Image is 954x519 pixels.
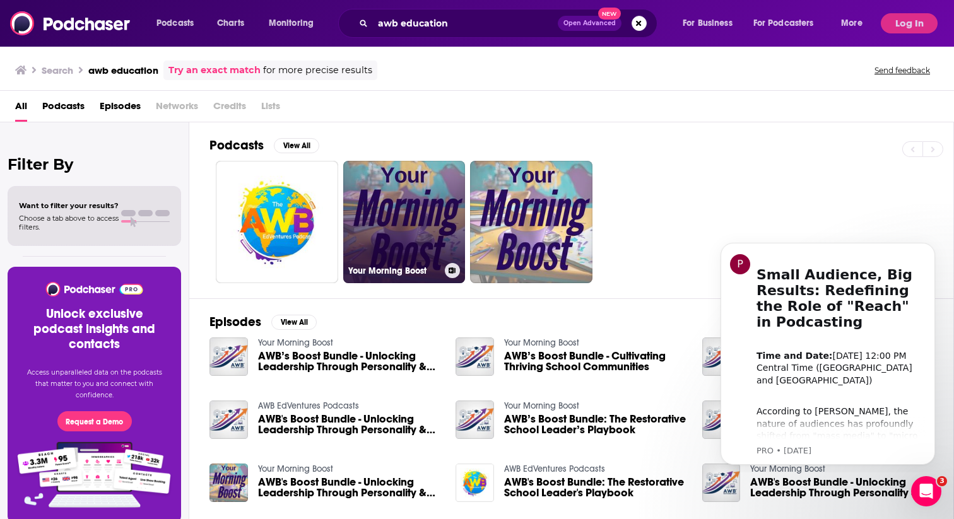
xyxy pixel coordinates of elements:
[209,464,248,502] img: AWB's Boost Bundle - Unlocking Leadership Through Personality & Cultural Fit
[19,201,119,210] span: Want to filter your results?
[217,15,244,32] span: Charts
[88,64,158,76] h3: awb education
[23,367,166,401] p: Access unparalleled data on the podcasts that matter to you and connect with confidence.
[504,337,579,348] a: Your Morning Boost
[753,15,814,32] span: For Podcasters
[57,411,132,431] button: Request a Demo
[260,13,330,33] button: open menu
[683,15,733,32] span: For Business
[745,13,832,33] button: open menu
[373,13,558,33] input: Search podcasts, credits, & more...
[832,13,878,33] button: open menu
[343,161,466,283] a: Your Morning Boost
[750,477,933,498] a: AWB's Boost Bundle - Unlocking Leadership Through Personality & Cultural Fit
[456,400,494,439] img: AWB’s Boost Bundle: The Restorative School Leader’s Playbook
[348,265,440,276] h3: Your Morning Boost
[702,464,741,502] img: AWB's Boost Bundle - Unlocking Leadership Through Personality & Cultural Fit
[13,441,175,508] img: Pro Features
[23,306,166,352] h3: Unlock exclusive podcast insights and contacts
[871,65,934,76] button: Send feedback
[258,414,441,435] a: AWB's Boost Bundle - Unlocking Leadership Through Personality & Cultural Fit
[269,15,314,32] span: Monitoring
[15,96,27,122] a: All
[350,9,669,38] div: Search podcasts, credits, & more...
[841,15,863,32] span: More
[168,63,261,78] a: Try an exact match
[100,96,141,122] a: Episodes
[258,464,333,474] a: Your Morning Boost
[209,314,261,330] h2: Episodes
[209,137,264,153] h2: Podcasts
[258,400,359,411] a: AWB EdVentures Podcasts
[258,477,441,498] a: AWB's Boost Bundle - Unlocking Leadership Through Personality & Cultural Fit
[10,11,131,35] img: Podchaser - Follow, Share and Rate Podcasts
[563,20,616,26] span: Open Advanced
[274,138,319,153] button: View All
[209,13,252,33] a: Charts
[156,15,194,32] span: Podcasts
[213,96,246,122] span: Credits
[148,13,210,33] button: open menu
[456,337,494,376] img: AWB’s Boost Bundle - Cultivating Thriving School Communities
[504,400,579,411] a: Your Morning Boost
[156,96,198,122] span: Networks
[456,464,494,502] img: AWB's Boost Bundle: The Restorative School Leader's Playbook
[42,96,85,122] a: Podcasts
[504,351,687,372] a: AWB’s Boost Bundle - Cultivating Thriving School Communities
[209,337,248,376] img: AWB’s Boost Bundle - Unlocking Leadership Through Personality & Cultural Fit
[702,231,954,472] iframe: Intercom notifications message
[209,137,319,153] a: PodcastsView All
[258,351,441,372] a: AWB’s Boost Bundle - Unlocking Leadership Through Personality & Cultural Fit
[45,282,144,296] img: Podchaser - Follow, Share and Rate Podcasts
[42,64,73,76] h3: Search
[263,63,372,78] span: for more precise results
[674,13,748,33] button: open menu
[937,476,947,486] span: 3
[209,314,317,330] a: EpisodesView All
[558,16,621,31] button: Open AdvancedNew
[8,155,181,173] h2: Filter By
[504,477,687,498] a: AWB's Boost Bundle: The Restorative School Leader's Playbook
[271,315,317,330] button: View All
[911,476,941,506] iframe: Intercom live chat
[261,96,280,122] span: Lists
[19,214,119,231] span: Choose a tab above to access filters.
[504,464,605,474] a: AWB EdVentures Podcasts
[881,13,938,33] button: Log In
[209,400,248,439] img: AWB's Boost Bundle - Unlocking Leadership Through Personality & Cultural Fit
[504,414,687,435] a: AWB’s Boost Bundle: The Restorative School Leader’s Playbook
[258,337,333,348] a: Your Morning Boost
[598,8,621,20] span: New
